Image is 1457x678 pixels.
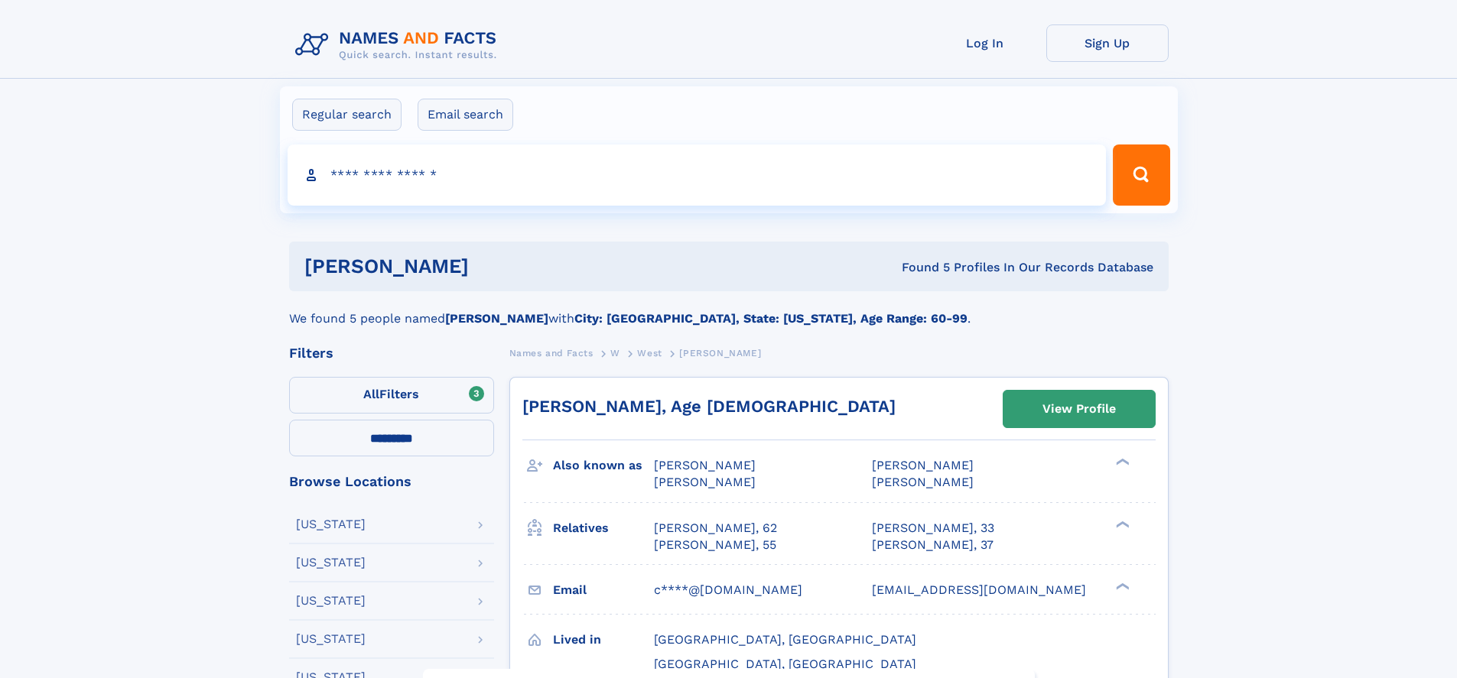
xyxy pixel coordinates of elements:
[654,520,777,537] a: [PERSON_NAME], 62
[654,657,916,671] span: [GEOGRAPHIC_DATA], [GEOGRAPHIC_DATA]
[610,343,620,362] a: W
[292,99,402,131] label: Regular search
[553,453,654,478] h3: Also known as
[637,348,662,358] span: West
[1042,391,1116,427] div: View Profile
[654,458,756,472] span: [PERSON_NAME]
[1112,519,1130,529] div: ❯
[522,397,896,416] a: [PERSON_NAME], Age [DEMOGRAPHIC_DATA]
[574,311,968,326] b: City: [GEOGRAPHIC_DATA], State: [US_STATE], Age Range: 60-99
[553,515,654,541] h3: Relatives
[872,475,974,489] span: [PERSON_NAME]
[679,348,761,358] span: [PERSON_NAME]
[610,348,620,358] span: W
[553,577,654,603] h3: Email
[872,458,974,472] span: [PERSON_NAME]
[685,259,1153,276] div: Found 5 Profiles In Our Records Database
[872,582,1086,597] span: [EMAIL_ADDRESS][DOMAIN_NAME]
[363,387,379,401] span: All
[654,537,776,553] a: [PERSON_NAME], 55
[872,537,994,553] a: [PERSON_NAME], 37
[289,475,494,488] div: Browse Locations
[304,257,685,276] h1: [PERSON_NAME]
[445,311,548,326] b: [PERSON_NAME]
[509,343,594,362] a: Names and Facts
[1046,24,1169,62] a: Sign Up
[872,520,994,537] a: [PERSON_NAME], 33
[418,99,513,131] label: Email search
[1003,391,1155,427] a: View Profile
[296,633,366,645] div: [US_STATE]
[289,346,494,360] div: Filters
[654,475,756,489] span: [PERSON_NAME]
[1112,457,1130,467] div: ❯
[637,343,662,362] a: West
[296,556,366,569] div: [US_STATE]
[654,632,916,647] span: [GEOGRAPHIC_DATA], [GEOGRAPHIC_DATA]
[1112,581,1130,591] div: ❯
[289,24,509,66] img: Logo Names and Facts
[296,518,366,530] div: [US_STATE]
[289,377,494,414] label: Filters
[1113,144,1169,206] button: Search Button
[288,144,1107,206] input: search input
[924,24,1046,62] a: Log In
[296,595,366,607] div: [US_STATE]
[289,291,1169,328] div: We found 5 people named with .
[553,627,654,653] h3: Lived in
